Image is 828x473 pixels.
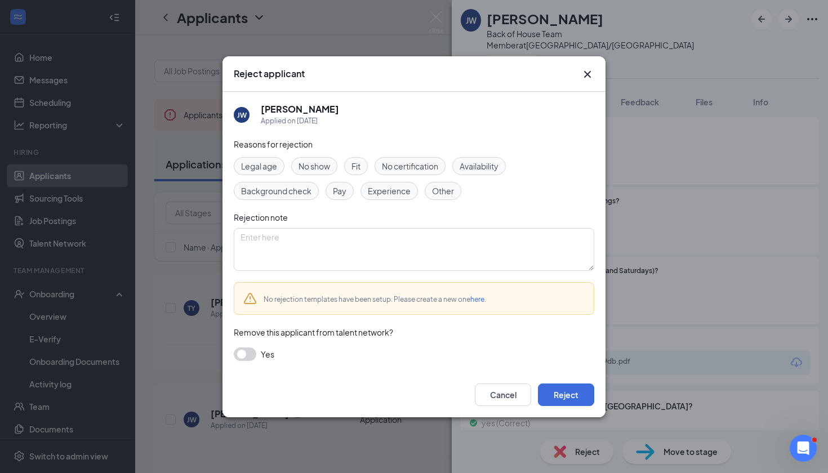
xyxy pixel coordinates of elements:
[475,383,531,406] button: Cancel
[382,160,438,172] span: No certification
[470,295,484,304] a: here
[581,68,594,81] svg: Cross
[234,139,313,149] span: Reasons for rejection
[261,115,339,127] div: Applied on [DATE]
[581,68,594,81] button: Close
[237,110,247,119] div: JW
[460,160,498,172] span: Availability
[234,68,305,80] h3: Reject applicant
[234,327,393,337] span: Remove this applicant from talent network?
[299,160,330,172] span: No show
[261,103,339,115] h5: [PERSON_NAME]
[351,160,360,172] span: Fit
[243,292,257,305] svg: Warning
[234,212,288,222] span: Rejection note
[368,185,411,197] span: Experience
[432,185,454,197] span: Other
[538,383,594,406] button: Reject
[790,435,817,462] iframe: Intercom live chat
[261,347,274,361] span: Yes
[241,185,311,197] span: Background check
[241,160,277,172] span: Legal age
[333,185,346,197] span: Pay
[264,295,486,304] span: No rejection templates have been setup. Please create a new one .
